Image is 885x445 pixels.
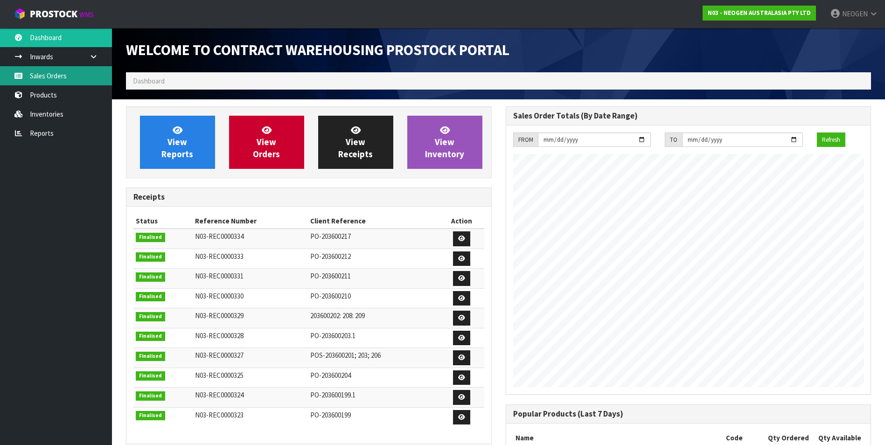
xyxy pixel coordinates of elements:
[229,116,304,169] a: ViewOrders
[136,391,165,401] span: Finalised
[708,9,811,17] strong: N03 - NEOGEN AUSTRALASIA PTY LTD
[79,10,94,19] small: WMS
[310,271,351,280] span: PO-203600211
[195,351,244,360] span: N03-REC0000327
[136,233,165,242] span: Finalised
[195,252,244,261] span: N03-REC0000333
[14,8,26,20] img: cube-alt.png
[133,214,193,229] th: Status
[439,214,484,229] th: Action
[310,410,351,419] span: PO-203600199
[425,125,464,160] span: View Inventory
[308,214,439,229] th: Client Reference
[161,125,193,160] span: View Reports
[30,8,77,20] span: ProStock
[195,390,244,399] span: N03-REC0000324
[310,390,355,399] span: PO-203600199.1
[665,132,682,147] div: TO
[136,371,165,381] span: Finalised
[193,214,308,229] th: Reference Number
[195,271,244,280] span: N03-REC0000331
[136,312,165,321] span: Finalised
[195,311,244,320] span: N03-REC0000329
[310,252,351,261] span: PO-203600212
[253,125,280,160] span: View Orders
[195,410,244,419] span: N03-REC0000323
[136,292,165,301] span: Finalised
[842,9,868,18] span: NEOGEN
[318,116,393,169] a: ViewReceipts
[126,41,509,59] span: Welcome to Contract Warehousing ProStock Portal
[195,292,244,300] span: N03-REC0000330
[133,193,484,202] h3: Receipts
[136,352,165,361] span: Finalised
[195,371,244,380] span: N03-REC0000325
[310,232,351,241] span: PO-203600217
[513,132,538,147] div: FROM
[195,232,244,241] span: N03-REC0000334
[136,411,165,420] span: Finalised
[310,311,365,320] span: 203600202: 208: 209
[817,132,845,147] button: Refresh
[310,331,355,340] span: PO-203600203.1
[195,331,244,340] span: N03-REC0000328
[513,410,864,418] h3: Popular Products (Last 7 Days)
[140,116,215,169] a: ViewReports
[338,125,373,160] span: View Receipts
[310,351,381,360] span: POS-203600201; 203; 206
[133,76,165,85] span: Dashboard
[136,272,165,282] span: Finalised
[407,116,482,169] a: ViewInventory
[136,332,165,341] span: Finalised
[310,292,351,300] span: PO-203600210
[136,252,165,262] span: Finalised
[310,371,351,380] span: PO-203600204
[513,111,864,120] h3: Sales Order Totals (By Date Range)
